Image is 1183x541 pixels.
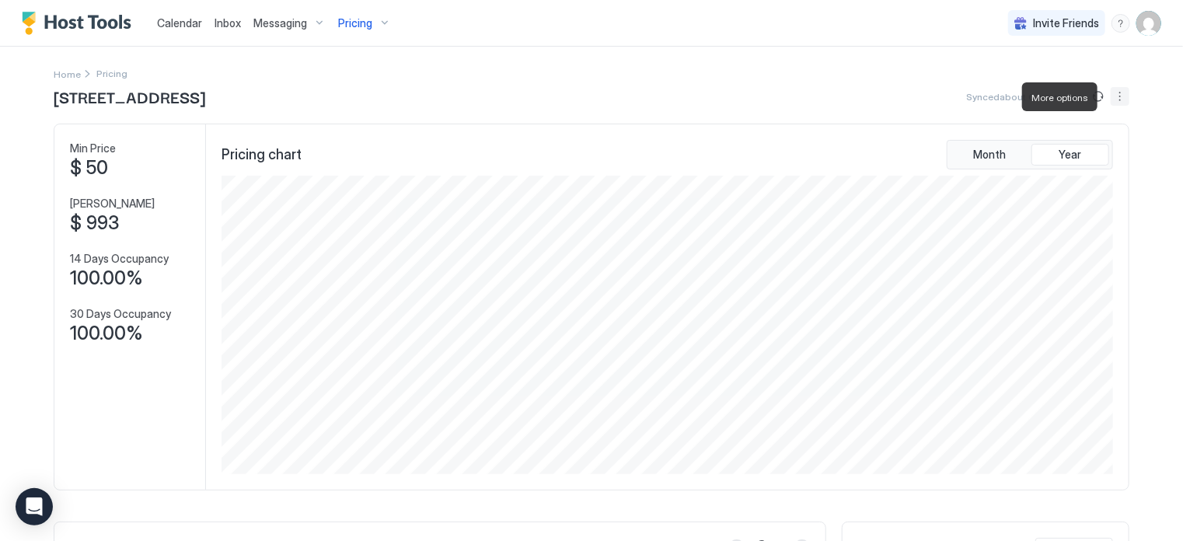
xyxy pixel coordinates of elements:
[96,68,127,79] span: Breadcrumb
[215,15,241,31] a: Inbox
[1136,11,1161,36] div: User profile
[1031,92,1088,103] span: More options
[222,146,302,164] span: Pricing chart
[1031,144,1109,166] button: Year
[338,16,372,30] span: Pricing
[1033,16,1099,30] span: Invite Friends
[157,16,202,30] span: Calendar
[947,140,1113,169] div: tab-group
[215,16,241,30] span: Inbox
[70,211,119,235] span: $ 993
[973,148,1006,162] span: Month
[70,307,171,321] span: 30 Days Occupancy
[16,488,53,525] div: Open Intercom Messenger
[54,65,81,82] div: Breadcrumb
[22,12,138,35] a: Host Tools Logo
[70,267,143,290] span: 100.00%
[70,141,116,155] span: Min Price
[966,91,1083,103] span: Synced about 6 hours ago
[1111,14,1130,33] div: menu
[951,144,1028,166] button: Month
[1059,148,1082,162] span: Year
[54,85,205,108] span: [STREET_ADDRESS]
[70,156,108,180] span: $ 50
[1089,87,1108,106] button: Sync prices
[70,322,143,345] span: 100.00%
[1111,87,1129,106] button: More options
[54,68,81,80] span: Home
[1111,87,1129,106] div: menu
[70,252,169,266] span: 14 Days Occupancy
[253,16,307,30] span: Messaging
[70,197,155,211] span: [PERSON_NAME]
[157,15,202,31] a: Calendar
[54,65,81,82] a: Home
